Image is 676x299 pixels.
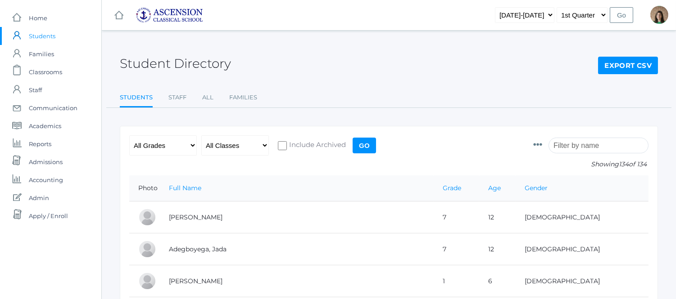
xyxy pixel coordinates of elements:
[287,140,346,151] span: Include Archived
[488,184,501,192] a: Age
[202,89,213,107] a: All
[353,138,376,153] input: Go
[516,201,649,233] td: [DEMOGRAPHIC_DATA]
[168,89,186,107] a: Staff
[29,81,42,99] span: Staff
[479,233,516,265] td: 12
[29,99,77,117] span: Communication
[479,265,516,297] td: 6
[549,138,649,153] input: Filter by name
[516,265,649,297] td: [DEMOGRAPHIC_DATA]
[29,9,47,27] span: Home
[160,201,434,233] td: [PERSON_NAME]
[29,63,62,81] span: Classrooms
[29,153,63,171] span: Admissions
[29,171,63,189] span: Accounting
[598,57,658,75] a: Export CSV
[516,233,649,265] td: [DEMOGRAPHIC_DATA]
[278,141,287,150] input: Include Archived
[229,89,257,107] a: Families
[29,117,61,135] span: Academics
[610,7,633,23] input: Go
[160,233,434,265] td: Adegboyega, Jada
[120,89,153,108] a: Students
[160,265,434,297] td: [PERSON_NAME]
[138,272,156,290] div: Henry Amos
[479,201,516,233] td: 12
[169,184,201,192] a: Full Name
[120,57,231,71] h2: Student Directory
[619,160,629,168] span: 134
[525,184,548,192] a: Gender
[29,207,68,225] span: Apply / Enroll
[29,27,55,45] span: Students
[29,189,49,207] span: Admin
[138,208,156,226] div: Levi Adams
[434,265,479,297] td: 1
[29,45,54,63] span: Families
[533,160,649,169] p: Showing of 134
[650,6,668,24] div: Jenna Adams
[434,233,479,265] td: 7
[443,184,461,192] a: Grade
[138,240,156,258] div: Jada Adegboyega
[29,135,51,153] span: Reports
[129,175,160,201] th: Photo
[434,201,479,233] td: 7
[136,7,203,23] img: ascension-logo-blue-113fc29133de2fb5813e50b71547a291c5fdb7962bf76d49838a2a14a36269ea.jpg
